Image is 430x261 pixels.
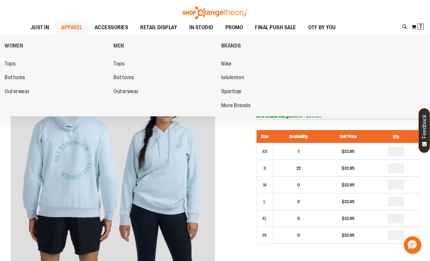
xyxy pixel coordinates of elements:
[257,130,273,143] th: Size
[5,61,16,68] span: Tops
[327,148,369,154] div: $32.95
[189,21,213,34] span: IN STUDIO
[324,130,372,143] th: Unit Price
[327,165,369,171] div: $32.95
[221,102,251,110] span: More Brands
[114,88,139,96] span: Outerwear
[260,197,269,206] div: L
[221,74,244,82] span: lululemon
[260,147,269,156] div: XS
[260,180,269,189] div: M
[114,61,124,68] span: Tops
[297,216,300,221] span: 0
[89,21,135,35] a: ACCESSORIES
[327,215,369,221] div: $32.95
[182,6,249,19] img: Shop Orangetheory
[134,21,183,35] a: RETAIL DISPLAY
[255,21,296,34] span: FINAL PUSH SALE
[249,21,302,35] a: FINAL PUSH SALE
[260,164,269,173] div: S
[183,21,219,35] a: IN STUDIO
[419,23,422,30] span: 7
[5,43,23,50] span: WOMEN
[273,130,324,143] th: Availability
[372,130,419,143] th: Qty
[327,232,369,238] div: $32.95
[308,21,336,34] span: OTF BY YOU
[61,21,82,34] span: APPAREL
[221,61,232,68] span: Nike
[55,21,89,35] a: APPAREL
[140,21,177,34] span: RETAIL DISPLAY
[421,115,427,139] span: Feedback
[418,108,430,153] button: Feedback - Show survey
[31,21,49,34] span: JUST IN
[5,74,25,82] span: Bottoms
[221,38,327,54] a: BRANDS
[114,74,134,82] span: Bottoms
[297,199,300,204] span: 0
[219,21,249,35] a: PROMO
[298,149,300,154] span: 7
[297,182,300,187] span: 0
[302,21,342,35] a: OTF BY YOU
[114,38,218,54] a: MEN
[5,88,30,96] span: Outerwear
[297,233,300,238] span: 0
[327,182,369,188] div: $32.95
[260,214,269,223] div: XL
[5,38,110,54] a: WOMEN
[221,88,242,96] span: Sportiqe
[25,21,55,34] a: JUST IN
[296,166,301,171] span: 22
[114,43,124,50] span: MEN
[225,21,243,34] span: PROMO
[404,236,421,253] button: Hello, have a question? Let’s chat.
[260,231,269,240] div: 2X
[95,21,128,34] span: ACCESSORIES
[221,43,241,50] span: BRANDS
[327,199,369,205] div: $32.95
